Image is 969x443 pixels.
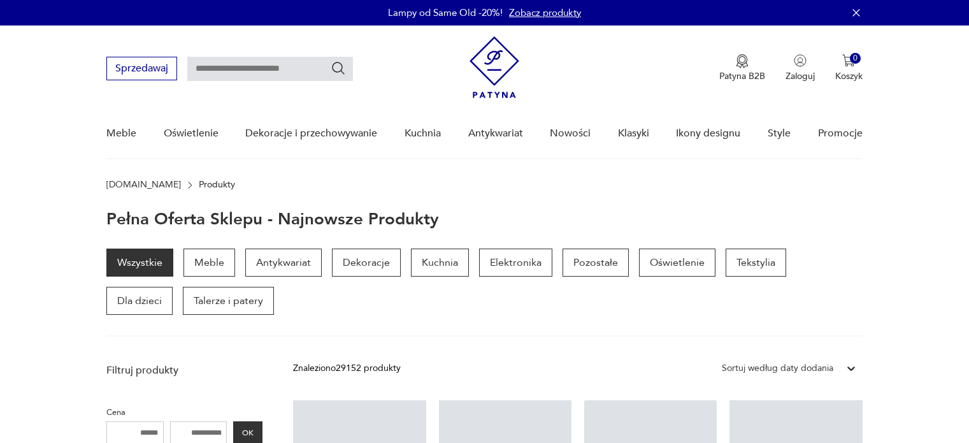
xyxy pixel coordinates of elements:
[850,53,861,64] div: 0
[332,249,401,277] a: Dekoracje
[563,249,629,277] a: Pozostałe
[676,109,740,158] a: Ikony designu
[245,109,377,158] a: Dekoracje i przechowywanie
[106,405,262,419] p: Cena
[719,54,765,82] button: Patyna B2B
[106,363,262,377] p: Filtruj produkty
[618,109,649,158] a: Klasyki
[106,109,136,158] a: Meble
[106,210,439,228] h1: Pełna oferta sklepu - najnowsze produkty
[411,249,469,277] a: Kuchnia
[388,6,503,19] p: Lampy od Same Old -20%!
[199,180,235,190] p: Produkty
[786,70,815,82] p: Zaloguj
[183,249,235,277] a: Meble
[736,54,749,68] img: Ikona medalu
[106,65,177,74] a: Sprzedawaj
[293,361,401,375] div: Znaleziono 29152 produkty
[479,249,552,277] a: Elektronika
[842,54,855,67] img: Ikona koszyka
[835,54,863,82] button: 0Koszyk
[835,70,863,82] p: Koszyk
[245,249,322,277] a: Antykwariat
[818,109,863,158] a: Promocje
[719,70,765,82] p: Patyna B2B
[183,287,274,315] a: Talerze i patery
[106,287,173,315] a: Dla dzieci
[786,54,815,82] button: Zaloguj
[509,6,581,19] a: Zobacz produkty
[639,249,715,277] a: Oświetlenie
[106,249,173,277] a: Wszystkie
[405,109,441,158] a: Kuchnia
[768,109,791,158] a: Style
[470,36,519,98] img: Patyna - sklep z meblami i dekoracjami vintage
[106,57,177,80] button: Sprzedawaj
[331,61,346,76] button: Szukaj
[468,109,523,158] a: Antykwariat
[164,109,219,158] a: Oświetlenie
[722,361,833,375] div: Sortuj według daty dodania
[726,249,786,277] a: Tekstylia
[794,54,807,67] img: Ikonka użytkownika
[550,109,591,158] a: Nowości
[106,180,181,190] a: [DOMAIN_NAME]
[719,54,765,82] a: Ikona medaluPatyna B2B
